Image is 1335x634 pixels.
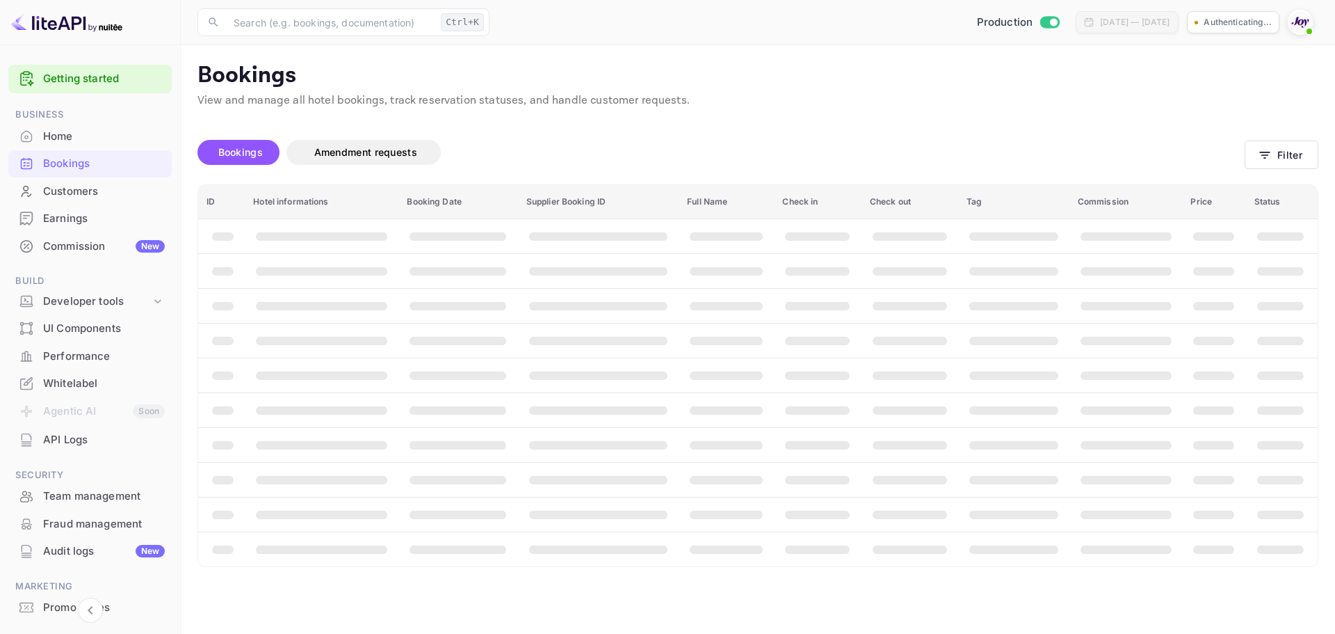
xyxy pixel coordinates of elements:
[8,205,172,231] a: Earnings
[8,205,172,232] div: Earnings
[43,600,165,616] div: Promo codes
[43,184,165,200] div: Customers
[8,123,172,149] a: Home
[8,511,172,537] a: Fraud management
[8,468,172,483] span: Security
[977,15,1033,31] span: Production
[8,233,172,259] a: CommissionNew
[8,427,172,452] a: API Logs
[314,146,417,158] span: Amendment requests
[43,376,165,392] div: Whitelabel
[8,370,172,396] a: Whitelabel
[197,140,1245,165] div: account-settings tabs
[8,65,172,93] div: Getting started
[8,315,172,341] a: UI Components
[1289,11,1311,33] img: With Joy
[198,185,1318,566] table: booking table
[518,185,679,219] th: Supplier Booking ID
[198,185,245,219] th: ID
[43,211,165,227] div: Earnings
[8,178,172,205] div: Customers
[679,185,774,219] th: Full Name
[1246,185,1318,219] th: Status
[11,11,122,33] img: LiteAPI logo
[8,150,172,177] div: Bookings
[398,185,517,219] th: Booking Date
[8,483,172,509] a: Team management
[8,107,172,122] span: Business
[43,489,165,505] div: Team management
[1204,16,1272,29] p: Authenticating...
[8,123,172,150] div: Home
[218,146,263,158] span: Bookings
[43,432,165,448] div: API Logs
[245,185,398,219] th: Hotel informations
[8,594,172,621] div: Promo codes
[43,516,165,532] div: Fraud management
[43,349,165,365] div: Performance
[8,178,172,204] a: Customers
[225,8,435,36] input: Search (e.g. bookings, documentation)
[8,511,172,538] div: Fraud management
[8,150,172,176] a: Bookings
[8,594,172,620] a: Promo codes
[43,129,165,145] div: Home
[43,239,165,255] div: Commission
[8,343,172,370] div: Performance
[8,233,172,260] div: CommissionNew
[8,483,172,510] div: Team management
[1182,185,1245,219] th: Price
[1069,185,1183,219] th: Commission
[8,290,172,314] div: Developer tools
[8,315,172,342] div: UI Components
[43,294,151,310] div: Developer tools
[8,370,172,397] div: Whitelabel
[958,185,1069,219] th: Tag
[8,538,172,565] div: Audit logsNew
[1245,141,1318,169] button: Filter
[136,240,165,253] div: New
[8,538,172,564] a: Audit logsNew
[8,427,172,454] div: API Logs
[43,71,165,87] a: Getting started
[1100,16,1170,29] div: [DATE] — [DATE]
[43,544,165,560] div: Audit logs
[78,598,103,623] button: Collapse navigation
[861,185,958,219] th: Check out
[774,185,861,219] th: Check in
[43,156,165,172] div: Bookings
[441,13,484,31] div: Ctrl+K
[197,62,1318,90] p: Bookings
[8,274,172,289] span: Build
[43,321,165,337] div: UI Components
[8,343,172,369] a: Performance
[136,545,165,557] div: New
[197,93,1318,109] p: View and manage all hotel bookings, track reservation statuses, and handle customer requests.
[971,15,1065,31] div: Switch to Sandbox mode
[8,579,172,594] span: Marketing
